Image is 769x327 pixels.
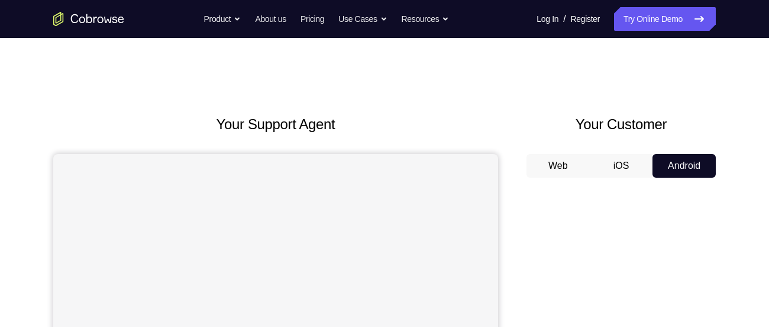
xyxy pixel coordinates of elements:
[590,154,653,178] button: iOS
[652,154,716,178] button: Android
[301,7,324,31] a: Pricing
[53,114,498,135] h2: Your Support Agent
[526,154,590,178] button: Web
[537,7,558,31] a: Log In
[204,7,241,31] button: Product
[614,7,716,31] a: Try Online Demo
[563,12,566,26] span: /
[338,7,387,31] button: Use Cases
[571,7,600,31] a: Register
[526,114,716,135] h2: Your Customer
[402,7,450,31] button: Resources
[255,7,286,31] a: About us
[53,12,124,26] a: Go to the home page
